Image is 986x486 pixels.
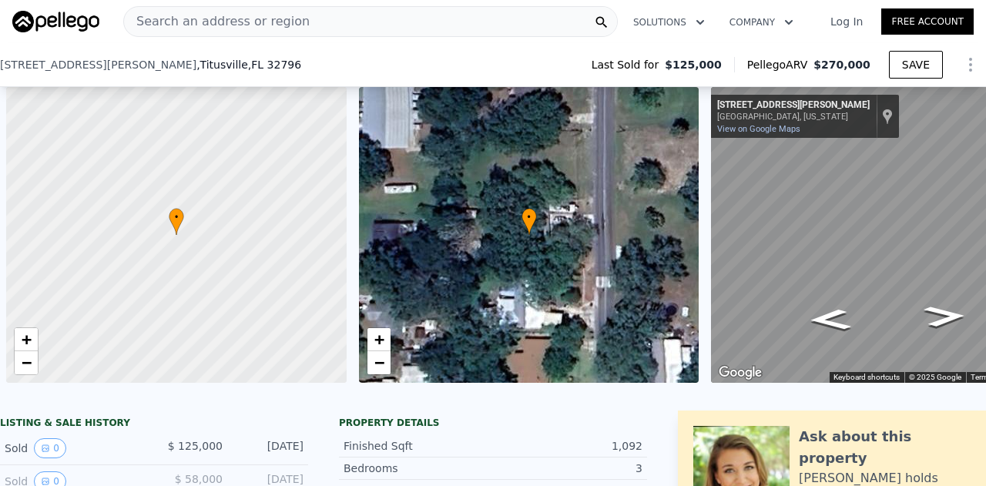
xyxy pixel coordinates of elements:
button: View historical data [34,438,66,458]
span: Search an address or region [124,12,310,31]
span: • [522,210,537,224]
div: [DATE] [235,438,304,458]
button: Company [717,8,806,36]
div: Property details [339,417,647,429]
img: Pellego [12,11,99,32]
div: • [169,208,184,235]
a: Zoom in [15,328,38,351]
button: Solutions [621,8,717,36]
span: + [374,330,384,349]
a: Zoom out [367,351,391,374]
span: − [374,353,384,372]
span: $270,000 [813,59,870,71]
div: 1,092 [493,438,642,454]
span: $ 58,000 [175,473,223,485]
img: Google [715,363,766,383]
div: 3 [493,461,642,476]
a: Show location on map [882,108,893,125]
span: , Titusville [196,57,301,72]
a: Open this area in Google Maps (opens a new window) [715,363,766,383]
div: [STREET_ADDRESS][PERSON_NAME] [717,99,870,112]
div: Ask about this property [799,426,971,469]
span: • [169,210,184,224]
path: Go South, N Williams Ave [791,304,869,336]
a: View on Google Maps [717,124,800,134]
div: Bedrooms [344,461,493,476]
div: • [522,208,537,235]
button: Show Options [955,49,986,80]
div: [GEOGRAPHIC_DATA], [US_STATE] [717,112,870,122]
span: + [22,330,32,349]
div: Finished Sqft [344,438,493,454]
a: Free Account [881,8,974,35]
span: Last Sold for [592,57,666,72]
button: Keyboard shortcuts [833,372,900,383]
a: Zoom out [15,351,38,374]
span: Pellego ARV [747,57,814,72]
a: Log In [812,14,881,29]
span: , FL 32796 [248,59,301,71]
span: $125,000 [665,57,722,72]
span: © 2025 Google [909,373,961,381]
button: SAVE [889,51,943,79]
span: $ 125,000 [168,440,223,452]
span: − [22,353,32,372]
a: Zoom in [367,328,391,351]
div: Sold [5,438,142,458]
path: Go North, N Williams Ave [906,300,984,332]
